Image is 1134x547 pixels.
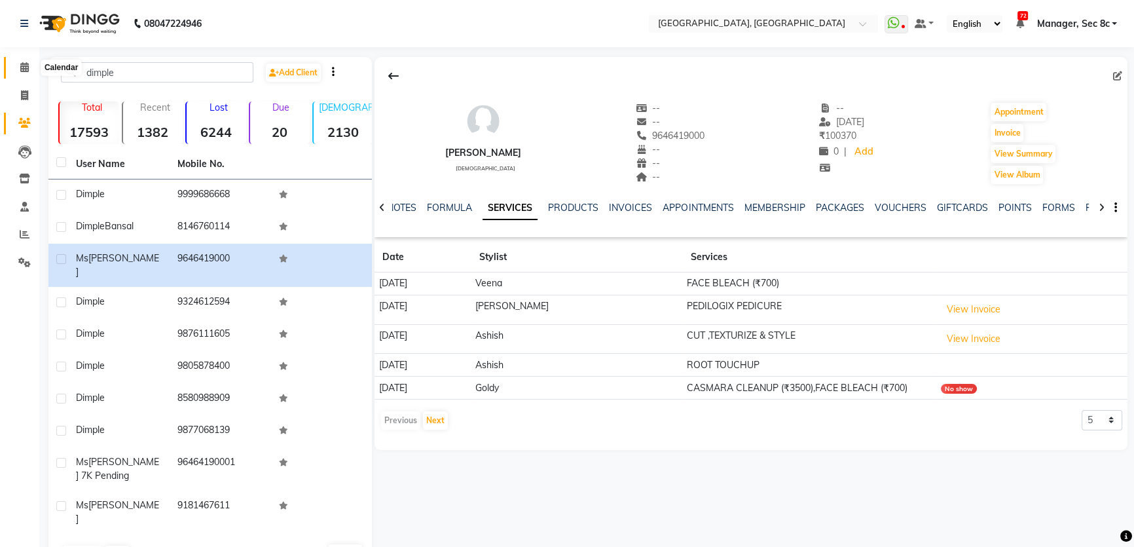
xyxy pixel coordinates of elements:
[998,202,1031,214] a: POINTS
[1036,17,1109,31] span: Manager, Sec 8c
[819,145,839,157] span: 0
[65,102,119,113] p: Total
[819,130,825,141] span: ₹
[375,377,471,400] td: [DATE]
[682,354,936,377] td: ROOT TOUCHUP
[991,124,1023,142] button: Invoice
[170,415,271,447] td: 9877068139
[609,202,652,214] a: INVOICES
[314,124,373,140] strong: 2130
[76,499,159,525] span: [PERSON_NAME]
[682,242,936,273] th: Services
[1085,202,1116,214] a: FAMILY
[991,103,1046,121] button: Appointment
[76,220,105,232] span: Dimple
[456,165,515,172] span: [DEMOGRAPHIC_DATA]
[76,188,105,200] span: Dimple
[170,447,271,491] td: 96464190001
[682,295,936,324] td: PEDILOGIX PEDICURE
[819,116,864,128] span: [DATE]
[991,166,1043,184] button: View Album
[375,242,471,273] th: Date
[250,124,310,140] strong: 20
[170,212,271,244] td: 8146760114
[170,149,271,179] th: Mobile No.
[76,456,159,481] span: [PERSON_NAME] 7K Pending
[815,202,864,214] a: PACKAGES
[744,202,805,214] a: MEMBERSHIP
[76,252,159,278] span: [PERSON_NAME]
[819,102,844,114] span: --
[636,171,661,183] span: --
[170,383,271,415] td: 8580988909
[76,328,105,339] span: dimple
[682,273,936,295] td: FACE BLEACH (₹700)
[663,202,733,214] a: APPOINTMENTS
[319,102,373,113] p: [DEMOGRAPHIC_DATA]
[464,102,503,141] img: avatar
[128,102,183,113] p: Recent
[387,202,416,214] a: NOTES
[941,329,1006,349] button: View Invoice
[423,411,448,430] button: Next
[76,360,105,371] span: Dimple
[375,324,471,354] td: [DATE]
[636,102,661,114] span: --
[33,5,123,42] img: logo
[548,202,598,214] a: PRODUCTS
[375,273,471,295] td: [DATE]
[375,295,471,324] td: [DATE]
[170,351,271,383] td: 9805878400
[170,319,271,351] td: 9876111605
[471,242,683,273] th: Stylist
[445,146,521,160] div: [PERSON_NAME]
[170,179,271,212] td: 9999686668
[471,354,683,377] td: Ashish
[471,273,683,295] td: Veena
[192,102,246,113] p: Lost
[636,116,661,128] span: --
[60,124,119,140] strong: 17593
[682,377,936,400] td: CASMARA CLEANUP (₹3500),FACE BLEACH (₹700)
[483,197,538,220] a: SERVICES
[471,324,683,354] td: Ashish
[941,384,977,394] div: No show
[852,143,875,161] a: Add
[253,102,310,113] p: Due
[41,60,81,76] div: Calendar
[266,64,321,82] a: Add Client
[636,157,661,169] span: --
[844,145,847,159] span: |
[682,324,936,354] td: CUT ,TEXTURIZE & STYLE
[170,287,271,319] td: 9324612594
[76,392,105,404] span: dimple
[471,295,683,324] td: [PERSON_NAME]
[636,143,661,155] span: --
[941,299,1006,320] button: View Invoice
[380,64,407,88] div: Back to Client
[76,424,105,436] span: Dimple
[991,145,1055,163] button: View Summary
[76,295,105,307] span: Dimple
[1042,202,1074,214] a: FORMS
[874,202,926,214] a: VOUCHERS
[170,491,271,534] td: 9181467611
[76,252,88,264] span: Ms
[1015,18,1023,29] a: 72
[187,124,246,140] strong: 6244
[144,5,202,42] b: 08047224946
[76,456,88,468] span: Ms
[105,220,134,232] span: Bansal
[123,124,183,140] strong: 1382
[471,377,683,400] td: Goldy
[68,149,170,179] th: User Name
[375,354,471,377] td: [DATE]
[819,130,856,141] span: 100370
[636,130,705,141] span: 9646419000
[170,244,271,287] td: 9646419000
[936,202,987,214] a: GIFTCARDS
[76,499,88,511] span: Ms
[427,202,472,214] a: FORMULA
[1017,11,1028,20] span: 72
[61,62,253,83] input: Search by Name/Mobile/Email/Code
